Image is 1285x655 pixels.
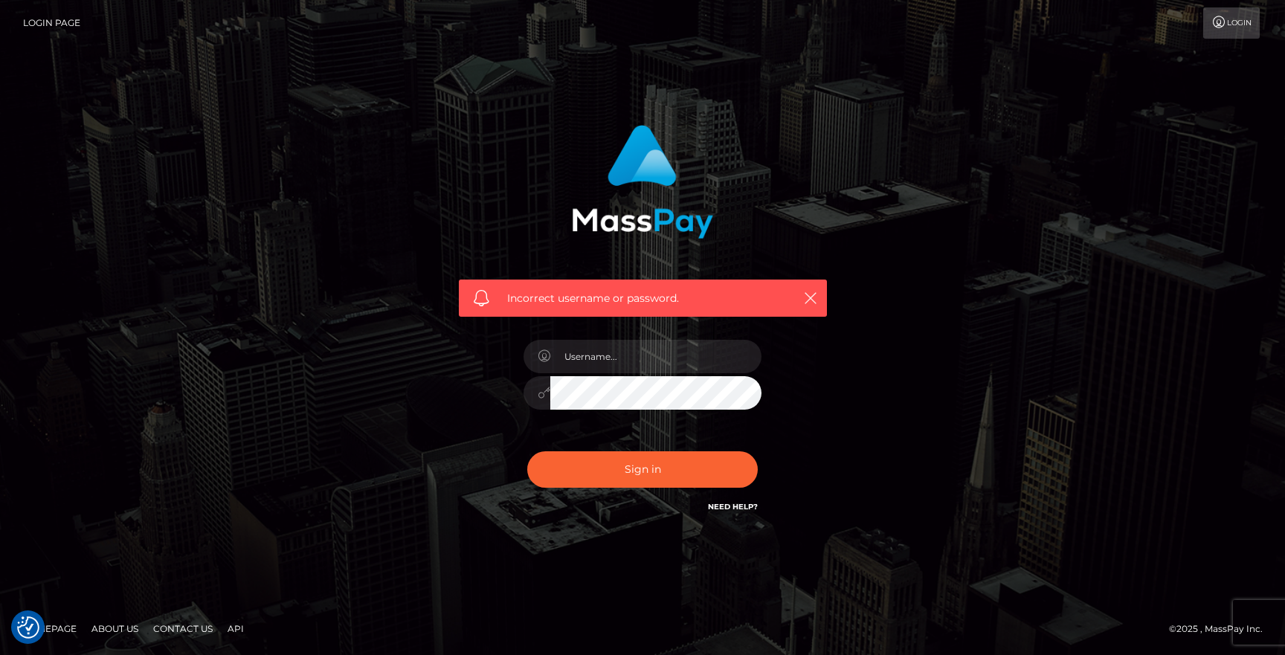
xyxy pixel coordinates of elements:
button: Consent Preferences [17,616,39,639]
a: Contact Us [147,617,219,640]
div: © 2025 , MassPay Inc. [1169,621,1274,637]
a: About Us [86,617,144,640]
a: Need Help? [708,502,758,512]
a: Login Page [23,7,80,39]
img: MassPay Login [572,125,713,239]
a: API [222,617,250,640]
button: Sign in [527,451,758,488]
span: Incorrect username or password. [507,291,779,306]
a: Login [1203,7,1260,39]
img: Revisit consent button [17,616,39,639]
input: Username... [550,340,761,373]
a: Homepage [16,617,83,640]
